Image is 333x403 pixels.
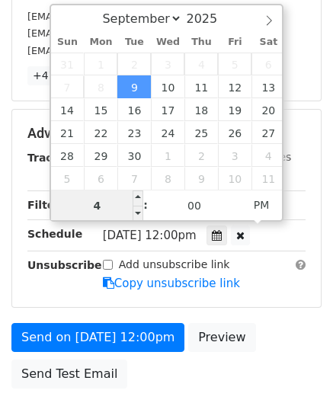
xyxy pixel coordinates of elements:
[27,11,197,22] small: [EMAIL_ADDRESS][DOMAIN_NAME]
[84,167,117,190] span: October 6, 2025
[27,125,306,142] h5: Advanced
[251,75,285,98] span: September 13, 2025
[103,229,197,242] span: [DATE] 12:00pm
[218,167,251,190] span: October 10, 2025
[51,121,85,144] span: September 21, 2025
[251,121,285,144] span: September 27, 2025
[184,53,218,75] span: September 4, 2025
[117,121,151,144] span: September 23, 2025
[84,144,117,167] span: September 29, 2025
[251,167,285,190] span: October 11, 2025
[103,277,240,290] a: Copy unsubscribe link
[184,98,218,121] span: September 18, 2025
[184,37,218,47] span: Thu
[182,11,237,26] input: Year
[251,37,285,47] span: Sat
[51,167,85,190] span: October 5, 2025
[218,53,251,75] span: September 5, 2025
[184,121,218,144] span: September 25, 2025
[151,167,184,190] span: October 8, 2025
[241,190,283,220] span: Click to toggle
[84,53,117,75] span: September 1, 2025
[27,199,66,211] strong: Filters
[218,121,251,144] span: September 26, 2025
[184,144,218,167] span: October 2, 2025
[218,37,251,47] span: Fri
[51,190,144,221] input: Hour
[117,53,151,75] span: September 2, 2025
[251,53,285,75] span: September 6, 2025
[117,75,151,98] span: September 9, 2025
[51,98,85,121] span: September 14, 2025
[218,144,251,167] span: October 3, 2025
[218,98,251,121] span: September 19, 2025
[117,37,151,47] span: Tue
[11,323,184,352] a: Send on [DATE] 12:00pm
[84,121,117,144] span: September 22, 2025
[27,259,102,271] strong: Unsubscribe
[119,257,230,273] label: Add unsubscribe link
[151,121,184,144] span: September 24, 2025
[84,98,117,121] span: September 15, 2025
[117,98,151,121] span: September 16, 2025
[148,190,241,221] input: Minute
[51,37,85,47] span: Sun
[151,75,184,98] span: September 10, 2025
[27,66,91,85] a: +47 more
[184,167,218,190] span: October 9, 2025
[11,360,127,389] a: Send Test Email
[51,144,85,167] span: September 28, 2025
[184,75,218,98] span: September 11, 2025
[151,37,184,47] span: Wed
[251,144,285,167] span: October 4, 2025
[51,53,85,75] span: August 31, 2025
[151,98,184,121] span: September 17, 2025
[117,167,151,190] span: October 7, 2025
[143,190,148,220] span: :
[27,27,197,39] small: [EMAIL_ADDRESS][DOMAIN_NAME]
[251,98,285,121] span: September 20, 2025
[84,75,117,98] span: September 8, 2025
[84,37,117,47] span: Mon
[27,152,78,164] strong: Tracking
[27,228,82,240] strong: Schedule
[151,144,184,167] span: October 1, 2025
[27,45,197,56] small: [EMAIL_ADDRESS][DOMAIN_NAME]
[117,144,151,167] span: September 30, 2025
[188,323,255,352] a: Preview
[218,75,251,98] span: September 12, 2025
[151,53,184,75] span: September 3, 2025
[51,75,85,98] span: September 7, 2025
